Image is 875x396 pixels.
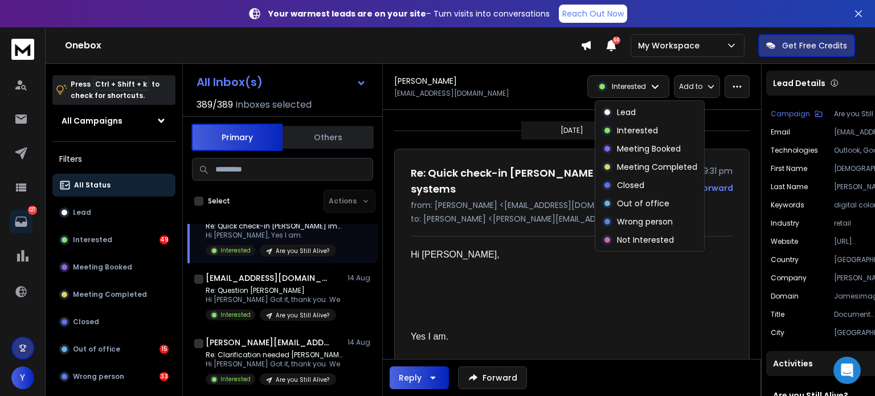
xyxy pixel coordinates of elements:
[74,181,111,190] p: All Status
[347,338,373,347] p: 14 Aug
[220,246,251,255] p: Interested
[220,311,251,319] p: Interested
[771,109,810,119] p: Campaign
[206,360,342,369] p: Hi [PERSON_NAME] Got it, thank you. We
[191,124,283,151] button: Primary
[562,8,624,19] p: Reach Out Now
[160,235,169,244] div: 49
[71,79,160,101] p: Press to check for shortcuts.
[771,201,804,210] p: Keywords
[73,372,124,381] p: Wrong person
[73,345,120,354] p: Out of office
[11,366,34,389] span: Y
[347,273,373,283] p: 14 Aug
[771,182,808,191] p: Last Name
[394,89,509,98] p: [EMAIL_ADDRESS][DOMAIN_NAME]
[771,164,807,173] p: First Name
[62,115,122,126] h1: All Campaigns
[160,372,169,381] div: 33
[771,146,818,155] p: Technologies
[771,255,799,264] p: Country
[771,237,798,246] p: Website
[833,357,861,384] div: Open Intercom Messenger
[52,151,175,167] h3: Filters
[411,199,733,211] p: from: [PERSON_NAME] <[EMAIL_ADDRESS][DOMAIN_NAME]>
[206,222,342,231] p: Re: Quick check-in [PERSON_NAME] imaging
[276,375,329,384] p: Are you Still Alive?
[617,143,681,154] p: Meeting Booked
[617,161,697,173] p: Meeting Completed
[73,263,132,272] p: Meeting Booked
[617,125,658,136] p: Interested
[276,311,329,320] p: Are you Still Alive?
[771,128,790,137] p: Email
[206,231,342,240] p: Hi [PERSON_NAME], Yes I am.
[235,98,312,112] h3: Inboxes selected
[73,317,99,326] p: Closed
[206,286,340,295] p: Re: Question [PERSON_NAME]
[160,345,169,354] div: 15
[394,75,457,87] h1: [PERSON_NAME]
[617,198,669,209] p: Out of office
[612,36,620,44] span: 50
[411,248,724,262] div: Hi [PERSON_NAME],
[771,328,784,337] p: City
[206,350,342,360] p: Re: Clarification needed [PERSON_NAME]
[73,290,147,299] p: Meeting Completed
[268,8,550,19] p: – Turn visits into conversations
[612,82,646,91] p: Interested
[65,39,580,52] h1: Onebox
[679,82,702,91] p: Add to
[561,126,583,135] p: [DATE]
[93,77,149,91] span: Ctrl + Shift + k
[197,76,263,88] h1: All Inbox(s)
[458,366,527,389] button: Forward
[782,40,847,51] p: Get Free Credits
[220,375,251,383] p: Interested
[771,273,807,283] p: Company
[617,216,673,227] p: Wrong person
[411,330,724,344] div: Yes I am.
[276,247,329,255] p: Are you Still Alive?
[73,208,91,217] p: Lead
[206,272,331,284] h1: [EMAIL_ADDRESS][DOMAIN_NAME]
[638,40,704,51] p: My Workspace
[283,125,374,150] button: Others
[771,219,799,228] p: Industry
[206,295,340,304] p: Hi [PERSON_NAME] Got it, thank you. We
[411,165,658,197] h1: Re: Quick check-in [PERSON_NAME] imaging systems
[698,182,733,194] div: Forward
[773,77,825,89] p: Lead Details
[771,310,784,319] p: Title
[197,98,233,112] span: 389 / 389
[268,8,426,19] strong: Your warmest leads are on your site
[411,213,733,224] p: to: [PERSON_NAME] <[PERSON_NAME][EMAIL_ADDRESS][DOMAIN_NAME]>
[617,107,636,118] p: Lead
[617,179,644,191] p: Closed
[399,372,422,383] div: Reply
[208,197,230,206] label: Select
[617,234,674,246] p: Not Interested
[11,39,34,60] img: logo
[73,235,112,244] p: Interested
[206,337,331,348] h1: [PERSON_NAME][EMAIL_ADDRESS][DOMAIN_NAME]
[771,292,799,301] p: Domain
[28,206,37,215] p: 127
